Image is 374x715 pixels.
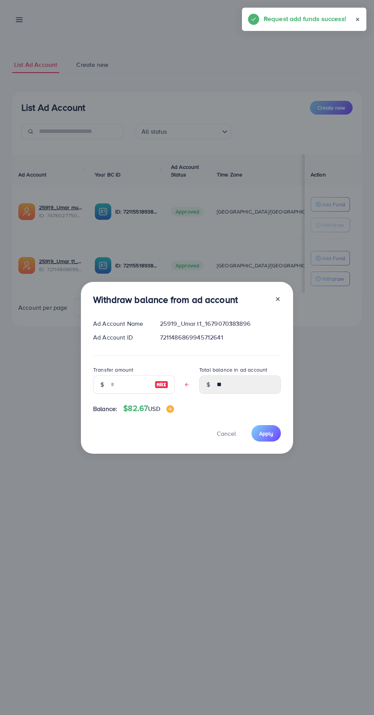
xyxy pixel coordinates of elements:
[87,319,154,328] div: Ad Account Name
[93,366,133,374] label: Transfer amount
[87,333,154,342] div: Ad Account ID
[342,681,368,709] iframe: Chat
[93,404,117,413] span: Balance:
[217,429,236,438] span: Cancel
[259,430,273,437] span: Apply
[155,380,168,389] img: image
[207,425,245,442] button: Cancel
[166,405,174,413] img: image
[264,14,346,24] h5: Request add funds success!
[199,366,267,374] label: Total balance in ad account
[154,319,287,328] div: 25919_Umar t1_1679070383896
[93,294,238,305] h3: Withdraw balance from ad account
[123,404,174,413] h4: $82.67
[251,425,281,442] button: Apply
[154,333,287,342] div: 7211486869945712641
[148,404,160,413] span: USD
